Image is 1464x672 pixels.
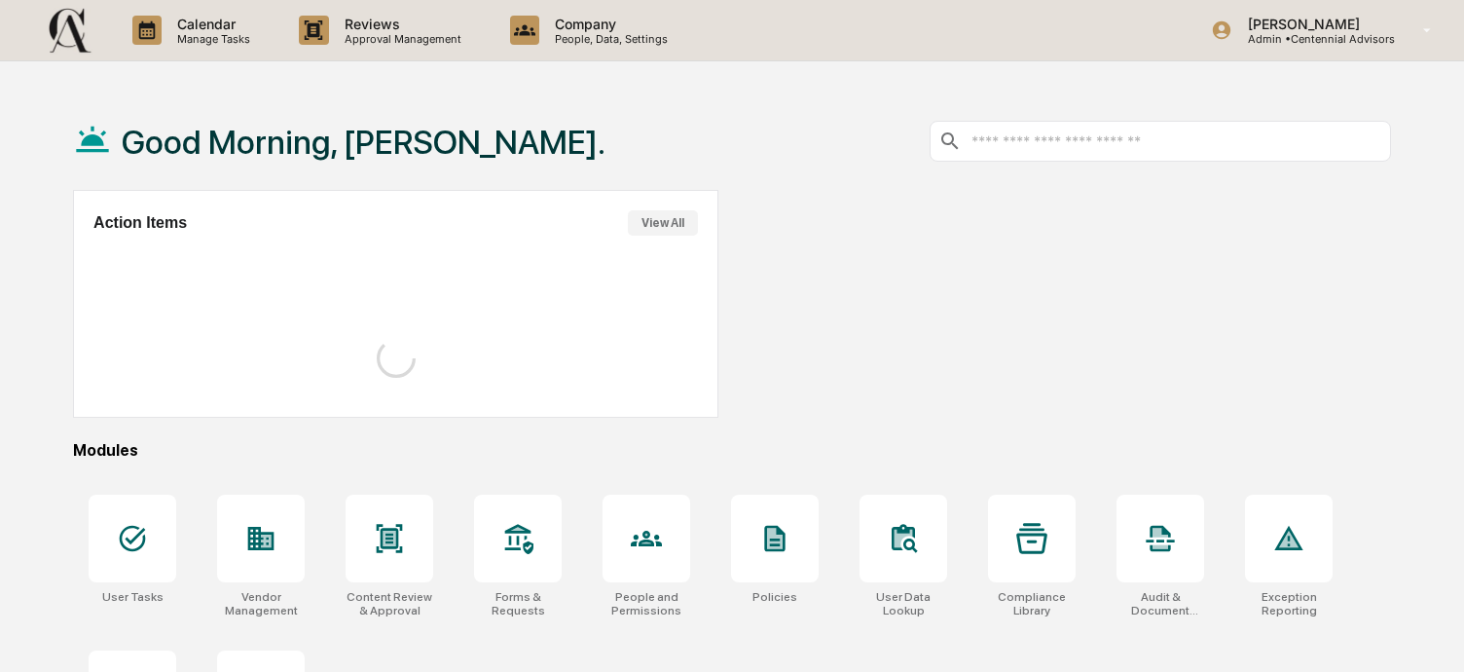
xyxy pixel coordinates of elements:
p: Approval Management [329,32,471,46]
div: Audit & Document Logs [1116,590,1204,617]
div: User Data Lookup [860,590,947,617]
div: People and Permissions [603,590,690,617]
img: logo [47,6,93,55]
p: Admin • Centennial Advisors [1232,32,1395,46]
p: Manage Tasks [162,32,260,46]
p: Company [539,16,677,32]
p: [PERSON_NAME] [1232,16,1395,32]
div: User Tasks [102,590,164,604]
div: Vendor Management [217,590,305,617]
div: Modules [73,441,1391,460]
h2: Action Items [93,214,187,232]
div: Exception Reporting [1245,590,1333,617]
div: Content Review & Approval [346,590,433,617]
p: Reviews [329,16,471,32]
button: View All [628,210,698,236]
p: Calendar [162,16,260,32]
div: Compliance Library [988,590,1076,617]
div: Policies [752,590,797,604]
h1: Good Morning, [PERSON_NAME]. [122,123,605,162]
p: People, Data, Settings [539,32,677,46]
div: Forms & Requests [474,590,562,617]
